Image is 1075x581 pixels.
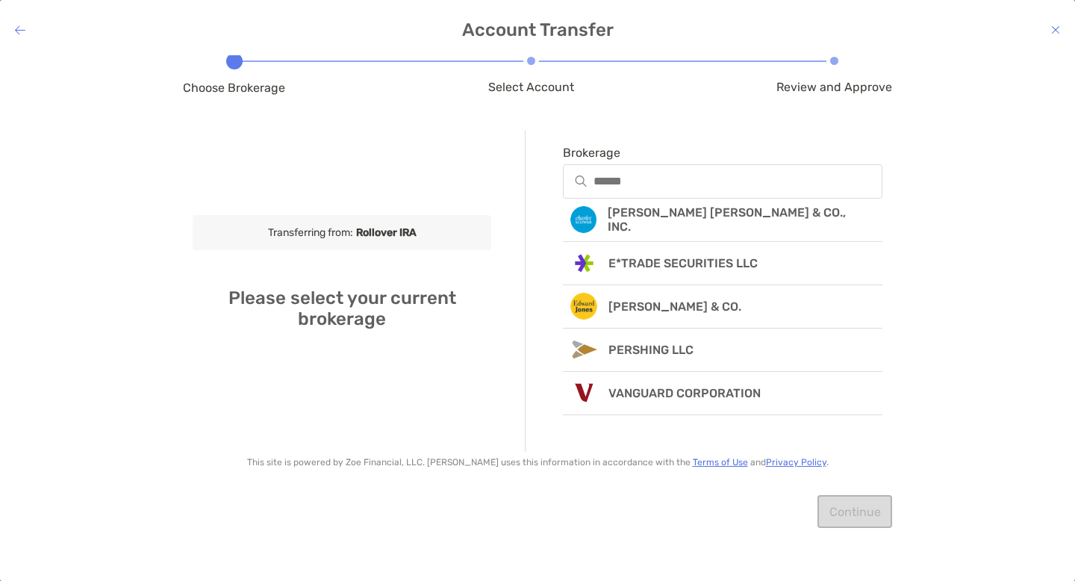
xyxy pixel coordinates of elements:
[353,226,417,239] b: Rollover IRA
[570,379,597,406] img: Broker Icon
[776,80,892,94] span: Review and Approve
[608,299,741,314] p: [PERSON_NAME] & CO.
[570,249,597,276] img: Broker Icon
[608,386,761,400] p: VANGUARD CORPORATION
[570,206,597,233] img: Broker Icon
[563,146,882,160] span: Brokerage
[488,80,574,94] span: Select Account
[593,175,882,187] input: Brokerageinput icon
[608,256,758,270] p: E*TRADE SECURITIES LLC
[193,215,491,250] div: Transferring from:
[608,205,864,234] p: [PERSON_NAME] [PERSON_NAME] & CO., INC.
[608,343,694,357] p: PERSHING LLC
[575,175,588,187] img: input icon
[183,81,285,95] span: Choose Brokerage
[570,336,597,363] img: Broker Icon
[693,457,748,467] a: Terms of Use
[193,288,491,329] h4: Please select your current brokerage
[183,457,892,467] p: This site is powered by Zoe Financial, LLC. [PERSON_NAME] uses this information in accordance wit...
[766,457,826,467] a: Privacy Policy
[570,293,597,320] img: Broker Icon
